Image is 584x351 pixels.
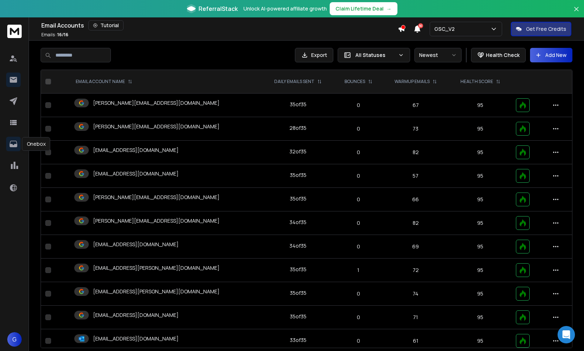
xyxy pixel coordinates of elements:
[339,149,378,156] p: 0
[7,332,22,347] button: G
[57,32,68,38] span: 16 / 16
[339,196,378,203] p: 0
[383,164,449,188] td: 57
[289,242,306,249] div: 34 of 35
[471,48,526,62] button: Health Check
[383,259,449,282] td: 72
[290,313,306,320] div: 35 of 35
[339,337,378,344] p: 0
[290,336,306,344] div: 33 of 35
[76,79,132,84] div: EMAIL ACCOUNT NAME
[93,311,179,319] p: [EMAIL_ADDRESS][DOMAIN_NAME]
[449,188,512,211] td: 95
[93,335,179,342] p: [EMAIL_ADDRESS][DOMAIN_NAME]
[486,51,520,59] p: Health Check
[383,117,449,141] td: 73
[289,219,306,226] div: 34 of 35
[449,259,512,282] td: 95
[339,267,378,274] p: 1
[289,148,306,155] div: 32 of 35
[449,117,512,141] td: 95
[383,94,449,117] td: 67
[414,48,462,62] button: Newest
[383,211,449,235] td: 82
[339,102,378,109] p: 0
[41,20,398,30] div: Email Accounts
[530,48,572,62] button: Add New
[290,289,306,297] div: 35 of 35
[511,22,571,36] button: Get Free Credits
[199,4,238,13] span: ReferralStack
[274,79,314,84] p: DAILY EMAILS SENT
[418,23,423,28] span: 50
[339,172,378,179] p: 0
[434,25,458,33] p: GSC_V2
[449,282,512,306] td: 95
[93,264,220,272] p: [EMAIL_ADDRESS][PERSON_NAME][DOMAIN_NAME]
[572,4,581,22] button: Close banner
[290,195,306,202] div: 35 of 35
[345,79,365,84] p: BOUNCES
[387,5,392,12] span: →
[93,288,220,295] p: [EMAIL_ADDRESS][PERSON_NAME][DOMAIN_NAME]
[290,266,306,273] div: 35 of 35
[243,5,327,12] p: Unlock AI-powered affiliate growth
[93,99,220,107] p: [PERSON_NAME][EMAIL_ADDRESS][DOMAIN_NAME]
[526,25,566,33] p: Get Free Credits
[449,164,512,188] td: 95
[355,51,395,59] p: All Statuses
[339,290,378,297] p: 0
[339,219,378,227] p: 0
[383,282,449,306] td: 74
[93,123,220,130] p: [PERSON_NAME][EMAIL_ADDRESS][DOMAIN_NAME]
[383,188,449,211] td: 66
[339,314,378,321] p: 0
[290,172,306,179] div: 35 of 35
[289,124,306,132] div: 28 of 35
[460,79,493,84] p: HEALTH SCORE
[383,306,449,329] td: 71
[339,243,378,250] p: 0
[383,141,449,164] td: 82
[339,125,378,132] p: 0
[449,306,512,329] td: 95
[93,170,179,177] p: [EMAIL_ADDRESS][DOMAIN_NAME]
[383,235,449,259] td: 69
[93,194,220,201] p: [PERSON_NAME][EMAIL_ADDRESS][DOMAIN_NAME]
[22,137,50,151] div: Onebox
[93,217,220,224] p: [PERSON_NAME][EMAIL_ADDRESS][DOMAIN_NAME]
[88,20,124,30] button: Tutorial
[93,241,179,248] p: [EMAIL_ADDRESS][DOMAIN_NAME]
[449,211,512,235] td: 95
[93,146,179,154] p: [EMAIL_ADDRESS][DOMAIN_NAME]
[449,235,512,259] td: 95
[41,32,68,38] p: Emails :
[395,79,430,84] p: WARMUP EMAILS
[449,94,512,117] td: 95
[449,141,512,164] td: 95
[330,2,397,15] button: Claim Lifetime Deal→
[558,326,575,343] div: Open Intercom Messenger
[290,101,306,108] div: 35 of 35
[295,48,333,62] button: Export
